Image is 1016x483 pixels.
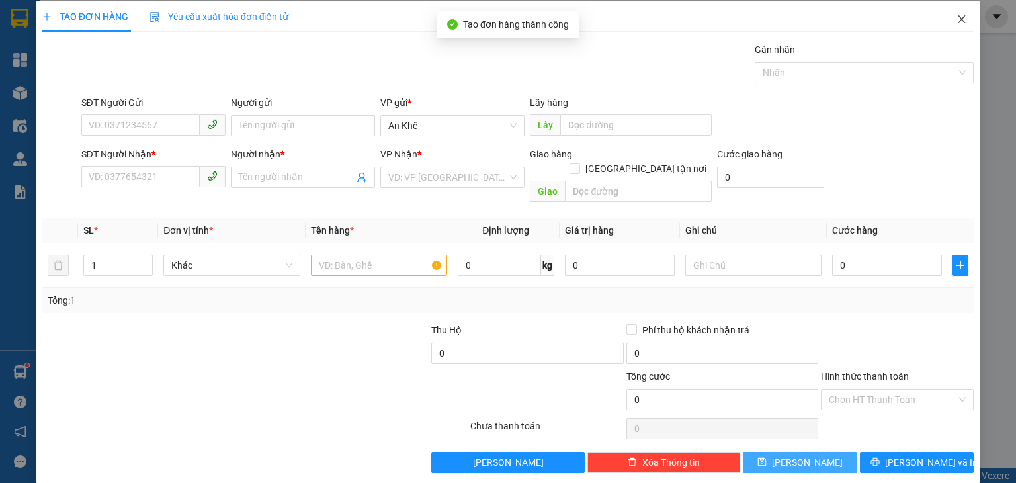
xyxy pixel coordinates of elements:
[48,293,393,308] div: Tổng: 1
[870,457,880,468] span: printer
[207,171,218,181] span: phone
[81,95,226,110] div: SĐT Người Gửi
[637,323,755,337] span: Phí thu hộ khách nhận trả
[685,255,822,276] input: Ghi Chú
[231,95,375,110] div: Người gửi
[380,95,525,110] div: VP gửi
[447,19,458,30] span: check-circle
[642,455,700,470] span: Xóa Thông tin
[743,452,857,473] button: save[PERSON_NAME]
[628,457,637,468] span: delete
[48,255,69,276] button: delete
[380,149,417,159] span: VP Nhận
[680,218,827,243] th: Ghi chú
[83,225,94,236] span: SL
[587,452,740,473] button: deleteXóa Thông tin
[626,371,670,382] span: Tổng cước
[463,19,569,30] span: Tạo đơn hàng thành công
[149,12,160,22] img: icon
[171,255,292,275] span: Khác
[469,419,624,442] div: Chưa thanh toán
[772,455,843,470] span: [PERSON_NAME]
[885,455,978,470] span: [PERSON_NAME] và In
[388,116,517,136] span: An Khê
[431,452,584,473] button: [PERSON_NAME]
[311,225,354,236] span: Tên hàng
[541,255,554,276] span: kg
[565,181,712,202] input: Dọc đường
[357,172,367,183] span: user-add
[560,114,712,136] input: Dọc đường
[565,255,675,276] input: 0
[231,147,375,161] div: Người nhận
[717,149,783,159] label: Cước giao hàng
[311,255,447,276] input: VD: Bàn, Ghế
[565,225,614,236] span: Giá trị hàng
[473,455,544,470] span: [PERSON_NAME]
[952,255,968,276] button: plus
[530,181,565,202] span: Giao
[163,225,213,236] span: Đơn vị tính
[530,149,572,159] span: Giao hàng
[956,14,967,24] span: close
[953,260,968,271] span: plus
[757,457,767,468] span: save
[943,1,980,38] button: Close
[580,161,712,176] span: [GEOGRAPHIC_DATA] tận nơi
[431,325,462,335] span: Thu Hộ
[149,11,289,22] span: Yêu cầu xuất hóa đơn điện tử
[207,119,218,130] span: phone
[717,167,824,188] input: Cước giao hàng
[832,225,878,236] span: Cước hàng
[42,11,128,22] span: TẠO ĐƠN HÀNG
[482,225,529,236] span: Định lượng
[755,44,795,55] label: Gán nhãn
[530,97,568,108] span: Lấy hàng
[860,452,974,473] button: printer[PERSON_NAME] và In
[42,12,52,21] span: plus
[81,147,226,161] div: SĐT Người Nhận
[530,114,560,136] span: Lấy
[821,371,909,382] label: Hình thức thanh toán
